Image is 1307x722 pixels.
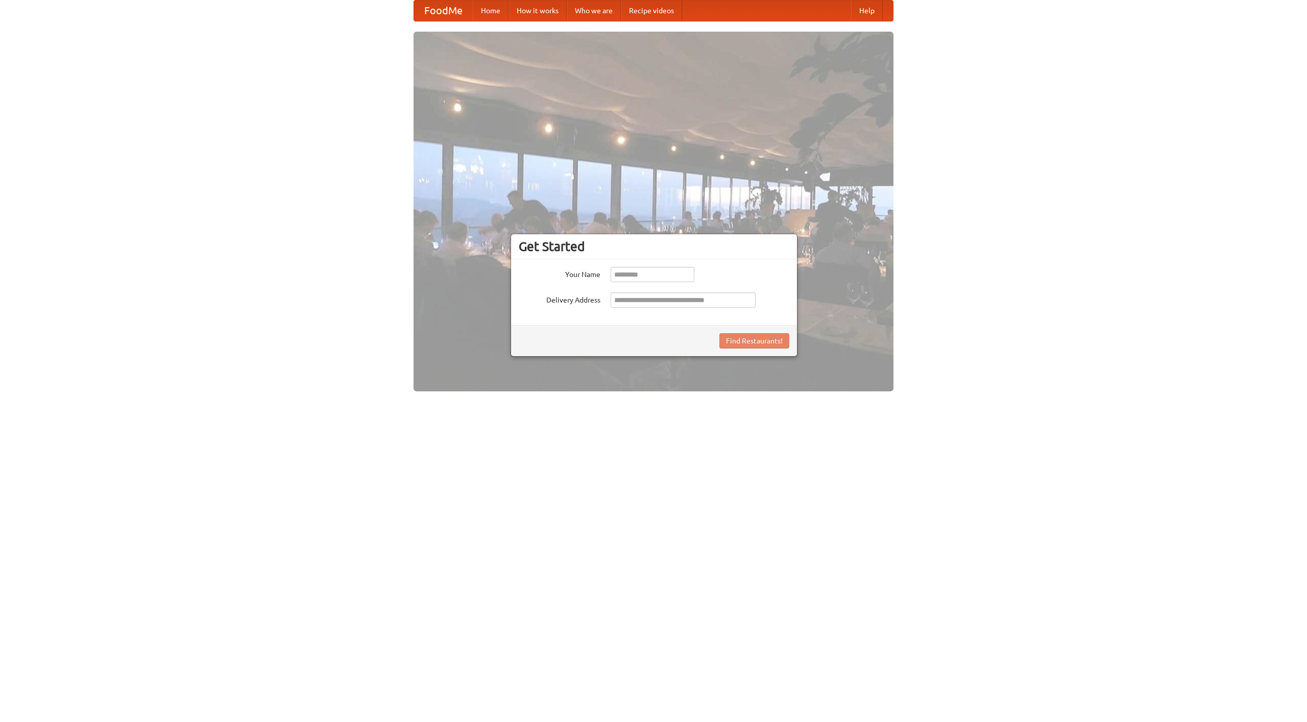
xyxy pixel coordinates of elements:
a: How it works [509,1,567,21]
a: Who we are [567,1,621,21]
label: Delivery Address [519,292,600,305]
a: Help [851,1,883,21]
a: Home [473,1,509,21]
a: Recipe videos [621,1,682,21]
h3: Get Started [519,239,789,254]
button: Find Restaurants! [719,333,789,348]
label: Your Name [519,267,600,280]
a: FoodMe [414,1,473,21]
